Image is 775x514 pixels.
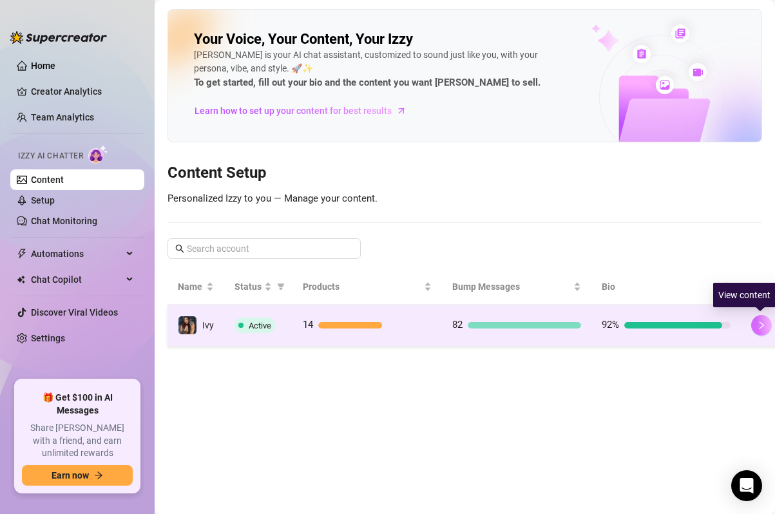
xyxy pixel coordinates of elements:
a: Home [31,61,55,71]
th: Status [224,269,292,305]
span: 14 [303,319,313,330]
span: filter [277,283,285,290]
a: Chat Monitoring [31,216,97,226]
a: Discover Viral Videos [31,307,118,318]
span: Learn how to set up your content for best results [195,104,392,118]
a: Team Analytics [31,112,94,122]
span: filter [274,277,287,296]
span: Bio [602,280,720,294]
div: Open Intercom Messenger [731,470,762,501]
a: Learn how to set up your content for best results [194,100,416,121]
span: 🎁 Get $100 in AI Messages [22,392,133,417]
span: Status [234,280,262,294]
span: thunderbolt [17,249,27,259]
span: Ivy [202,320,214,330]
a: Setup [31,195,55,205]
div: [PERSON_NAME] is your AI chat assistant, customized to sound just like you, with your persona, vi... [194,48,573,91]
span: Izzy AI Chatter [18,150,83,162]
input: Search account [187,242,343,256]
img: Ivy [178,316,196,334]
th: Name [167,269,224,305]
span: search [175,244,184,253]
a: Settings [31,333,65,343]
span: Personalized Izzy to you — Manage your content. [167,193,378,204]
span: Share [PERSON_NAME] with a friend, and earn unlimited rewards [22,422,133,460]
img: ai-chatter-content-library-cLFOSyPT.png [562,10,761,142]
th: Bio [591,269,741,305]
span: 82 [452,319,463,330]
th: Products [292,269,442,305]
button: Earn nowarrow-right [22,465,133,486]
span: arrow-right [395,104,408,117]
span: Products [303,280,421,294]
th: Bump Messages [442,269,591,305]
span: 92% [602,319,619,330]
span: Name [178,280,204,294]
a: Content [31,175,64,185]
button: right [751,315,772,336]
span: Bump Messages [452,280,571,294]
span: right [757,321,766,330]
span: arrow-right [94,471,103,480]
span: Automations [31,243,122,264]
span: Earn now [52,470,89,481]
img: logo-BBDzfeDw.svg [10,31,107,44]
img: AI Chatter [88,145,108,164]
img: Chat Copilot [17,275,25,284]
h3: Content Setup [167,163,762,184]
span: Chat Copilot [31,269,122,290]
a: Creator Analytics [31,81,134,102]
span: Active [249,321,271,330]
h2: Your Voice, Your Content, Your Izzy [194,30,413,48]
strong: To get started, fill out your bio and the content you want [PERSON_NAME] to sell. [194,77,541,88]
